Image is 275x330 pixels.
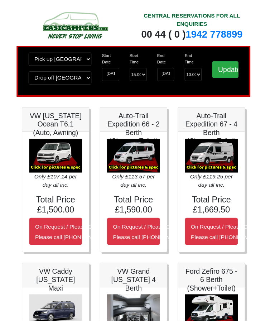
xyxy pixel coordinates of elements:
[162,70,179,83] input: Return Date
[134,54,151,67] label: Start Time
[105,54,122,67] label: Start Date
[110,115,165,149] h5: Auto-Trail Expedition 66 - 2 Berth (Shower+Toilet)
[35,179,79,193] i: Only £107.14 per day all inc.
[190,54,208,67] label: End Time
[162,54,179,67] label: End Date
[30,201,85,221] h4: Total Price £1,500.00
[143,29,252,42] div: 00 44 ( 0 )
[116,179,160,193] i: Only £113.57 per day all inc.
[196,179,240,193] i: Only £119.25 per day all inc.
[36,230,117,247] small: On Request / Please Call Us Please call [PHONE_NUMBER]
[110,201,165,221] h4: Total Price £1,590.00
[30,275,85,301] h5: VW Caddy [US_STATE] Maxi
[105,70,122,83] input: Start Date
[110,143,165,178] img: Auto-Trail Expedition 66 - 2 Berth (Shower+Toilet)
[30,115,85,141] h5: VW [US_STATE] Ocean T6.1 (Auto, Awning)
[30,224,85,252] button: On Request / Please Call UsPlease call [PHONE_NUMBER]
[190,115,245,149] h5: Auto-Trail Expedition 67 - 4 Berth (Shower+Toilet)
[191,30,250,41] a: 1942 778899
[30,143,85,178] img: VW California Ocean T6.1 (Auto, Awning)
[218,63,246,80] input: Update
[116,230,197,247] small: On Request / Please Call Us Please call [PHONE_NUMBER]
[190,275,245,301] h5: Ford Zefiro 675 - 6 Berth (Shower+Toilet)
[23,10,132,42] img: campers-checkout-logo.png
[190,143,245,178] img: Auto-Trail Expedition 67 - 4 Berth (Shower+Toilet)
[110,224,165,252] button: On Request / Please Call UsPlease call [PHONE_NUMBER]
[110,275,165,301] h5: VW Grand [US_STATE] 4 Berth
[190,224,245,252] button: On Request / Please Call UsPlease call [PHONE_NUMBER]
[143,12,252,29] div: CENTRAL RESERVATIONS FOR ALL ENQUIRIES
[190,201,245,221] h4: Total Price £1,669.50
